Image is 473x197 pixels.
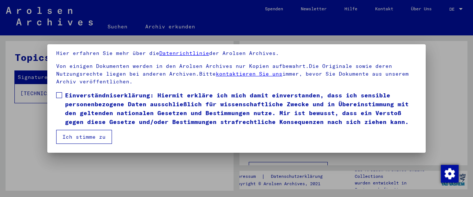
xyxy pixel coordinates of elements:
img: Zustimmung ändern [441,165,459,183]
p: Von einigen Dokumenten werden in den Arolsen Archives nur Kopien aufbewahrt.Die Originale sowie d... [56,62,417,86]
button: Ich stimme zu [56,130,112,144]
div: Zustimmung ändern [440,165,458,182]
a: Datenrichtlinie [159,50,209,56]
span: Einverständniserklärung: Hiermit erkläre ich mich damit einverstanden, dass ich sensible personen... [65,91,417,126]
a: kontaktieren Sie uns [216,70,282,77]
p: Hier erfahren Sie mehr über die der Arolsen Archives. [56,49,417,57]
